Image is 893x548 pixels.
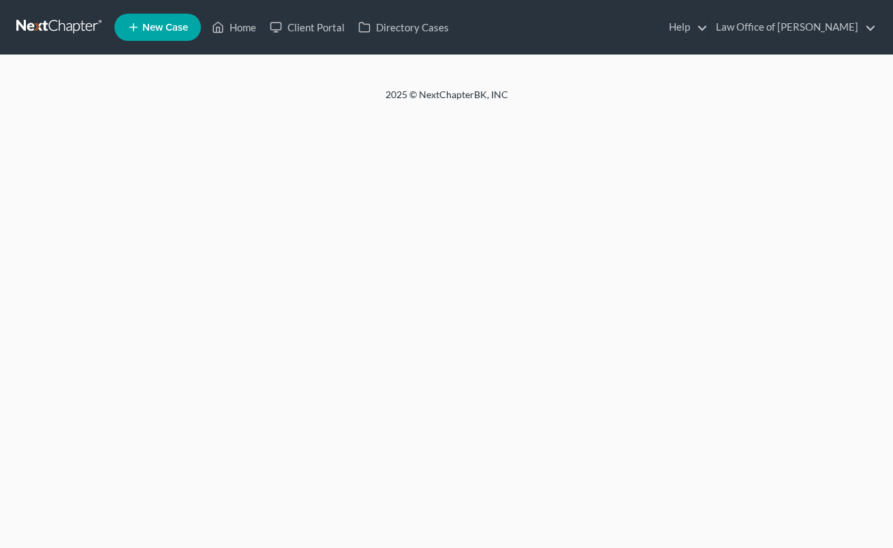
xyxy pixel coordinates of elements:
[662,15,708,40] a: Help
[59,88,835,112] div: 2025 © NextChapterBK, INC
[351,15,456,40] a: Directory Cases
[263,15,351,40] a: Client Portal
[709,15,876,40] a: Law Office of [PERSON_NAME]
[205,15,263,40] a: Home
[114,14,201,41] new-legal-case-button: New Case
